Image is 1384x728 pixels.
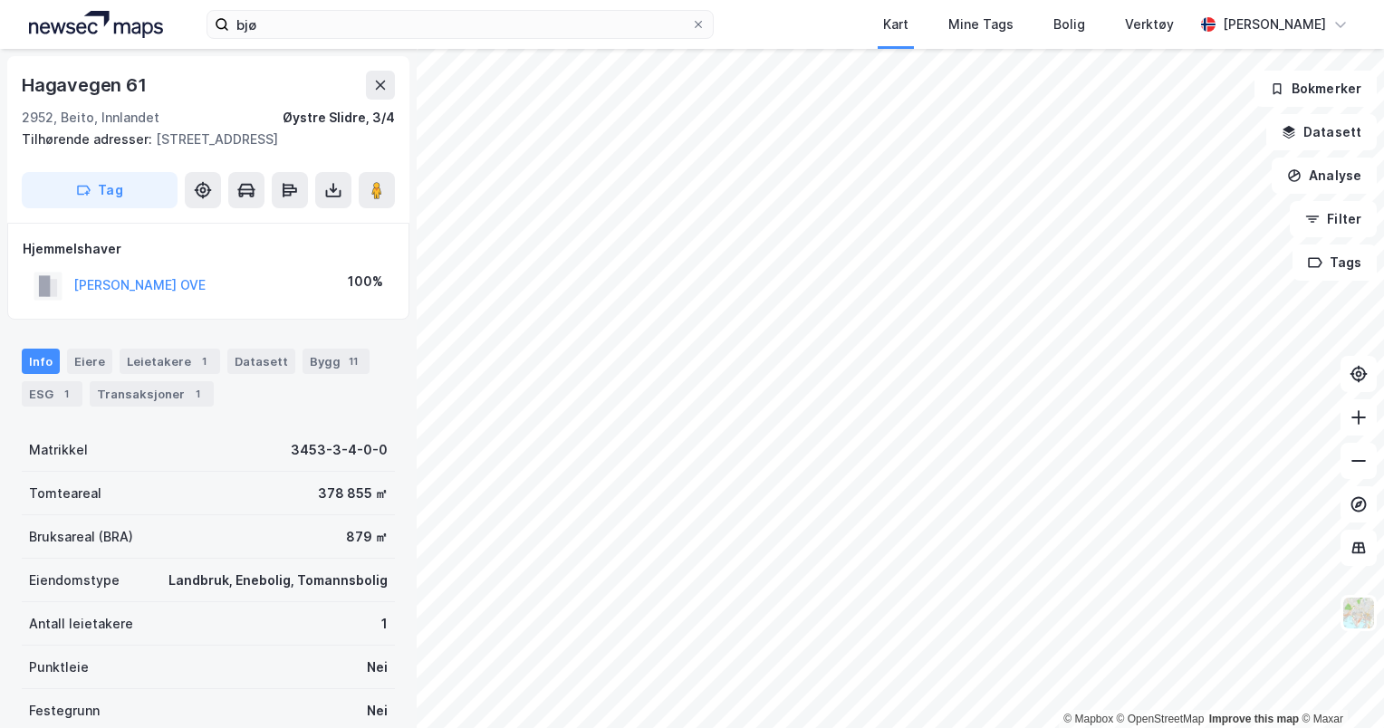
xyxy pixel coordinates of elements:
[1223,14,1326,35] div: [PERSON_NAME]
[29,439,88,461] div: Matrikkel
[29,483,101,504] div: Tomteareal
[1266,114,1377,150] button: Datasett
[67,349,112,374] div: Eiere
[283,107,395,129] div: Øystre Slidre, 3/4
[367,700,388,722] div: Nei
[1125,14,1174,35] div: Verktøy
[1209,713,1299,725] a: Improve this map
[22,381,82,407] div: ESG
[29,613,133,635] div: Antall leietakere
[57,385,75,403] div: 1
[29,570,120,591] div: Eiendomstype
[188,385,207,403] div: 1
[381,613,388,635] div: 1
[29,700,100,722] div: Festegrunn
[22,107,159,129] div: 2952, Beito, Innlandet
[346,526,388,548] div: 879 ㎡
[318,483,388,504] div: 378 855 ㎡
[1272,158,1377,194] button: Analyse
[348,271,383,292] div: 100%
[23,238,394,260] div: Hjemmelshaver
[367,656,388,678] div: Nei
[22,172,178,208] button: Tag
[90,381,214,407] div: Transaksjoner
[291,439,388,461] div: 3453-3-4-0-0
[22,349,60,374] div: Info
[195,352,213,370] div: 1
[1117,713,1205,725] a: OpenStreetMap
[303,349,370,374] div: Bygg
[29,526,133,548] div: Bruksareal (BRA)
[22,71,150,100] div: Hagavegen 61
[22,131,156,147] span: Tilhørende adresser:
[1293,641,1384,728] iframe: Chat Widget
[120,349,220,374] div: Leietakere
[1290,201,1377,237] button: Filter
[948,14,1014,35] div: Mine Tags
[29,11,163,38] img: logo.a4113a55bc3d86da70a041830d287a7e.svg
[1053,14,1085,35] div: Bolig
[1063,713,1113,725] a: Mapbox
[229,11,691,38] input: Søk på adresse, matrikkel, gårdeiere, leietakere eller personer
[883,14,908,35] div: Kart
[168,570,388,591] div: Landbruk, Enebolig, Tomannsbolig
[29,656,89,678] div: Punktleie
[1341,596,1376,630] img: Z
[1293,244,1377,281] button: Tags
[22,129,380,150] div: [STREET_ADDRESS]
[227,349,295,374] div: Datasett
[344,352,362,370] div: 11
[1254,71,1377,107] button: Bokmerker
